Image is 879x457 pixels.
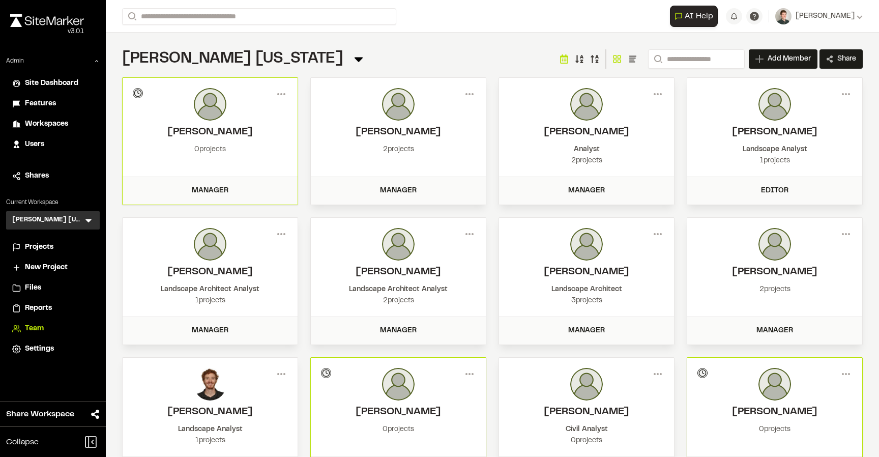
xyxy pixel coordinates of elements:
div: Invitation Pending... [133,88,143,98]
a: Files [12,282,94,294]
div: Manager [505,325,668,336]
div: Landscape Analyst [697,144,852,155]
span: [PERSON_NAME] [US_STATE] [122,52,343,66]
div: 2 projects [509,155,664,166]
span: [PERSON_NAME] [796,11,855,22]
div: Manager [129,185,291,196]
div: 0 projects [697,424,852,435]
span: Share Workspace [6,408,74,420]
h2: Coby Chambliss [509,125,664,140]
div: Open AI Assistant [670,6,722,27]
div: 2 projects [321,295,476,306]
div: Landscape Architect [509,284,664,295]
h2: Elijah [697,125,852,140]
p: Admin [6,56,24,66]
a: Site Dashboard [12,78,94,89]
a: Team [12,323,94,334]
h3: [PERSON_NAME] [US_STATE] [12,215,83,225]
div: Oh geez...please don't... [10,27,84,36]
span: Users [25,139,44,150]
a: Settings [12,344,94,355]
div: 0 projects [133,144,287,155]
h2: Connor Manley [321,405,476,420]
span: Features [25,98,56,109]
div: 0 projects [509,435,664,446]
img: photo [758,368,791,401]
button: [PERSON_NAME] [775,8,863,24]
div: Manager [317,325,480,336]
div: 3 projects [509,295,664,306]
h2: Landon [697,265,852,280]
div: Manager [129,325,291,336]
h2: Tyrone Morton [697,405,852,420]
a: Shares [12,170,94,182]
button: Search [122,8,140,25]
h2: Johnathan Ivy [133,265,287,280]
span: AI Help [685,10,713,22]
div: 2 projects [321,144,476,155]
h2: Andy Budke [133,125,287,140]
div: Editor [693,185,856,196]
div: Manager [693,325,856,336]
h2: Kyle Shea [133,405,287,420]
span: Share [837,54,856,64]
div: Landscape Analyst [133,424,287,435]
div: 2 projects [697,284,852,295]
h2: Zac Kannan [321,125,476,140]
span: Projects [25,242,53,253]
a: Projects [12,242,94,253]
img: photo [570,228,603,261]
h2: Edna Rotich [509,405,664,420]
h2: Sara von Borstel [321,265,476,280]
img: photo [194,368,226,401]
a: Workspaces [12,119,94,130]
div: Analyst [509,144,664,155]
div: 1 projects [697,155,852,166]
img: photo [758,228,791,261]
span: Settings [25,344,54,355]
a: Reports [12,303,94,314]
button: Open AI Assistant [670,6,718,27]
div: Landscape Architect Analyst [321,284,476,295]
img: rebrand.png [10,14,84,27]
img: photo [758,88,791,121]
div: 1 projects [133,295,287,306]
a: Features [12,98,94,109]
img: photo [382,228,415,261]
img: photo [382,368,415,401]
div: Landscape Architect Analyst [133,284,287,295]
img: photo [570,88,603,121]
span: New Project [25,262,68,273]
div: Civil Analyst [509,424,664,435]
p: Current Workspace [6,198,100,207]
span: Add Member [768,54,811,64]
h2: Nikolaus Adams [509,265,664,280]
a: Users [12,139,94,150]
img: photo [382,88,415,121]
img: photo [194,228,226,261]
span: Shares [25,170,49,182]
span: Collapse [6,436,39,448]
div: 0 projects [321,424,476,435]
div: 1 projects [133,435,287,446]
img: User [775,8,792,24]
div: Invitation Pending... [321,368,331,378]
span: Team [25,323,44,334]
div: Manager [505,185,668,196]
span: Reports [25,303,52,314]
div: Manager [317,185,480,196]
img: photo [194,88,226,121]
img: photo [570,368,603,401]
span: Workspaces [25,119,68,130]
a: New Project [12,262,94,273]
button: Search [648,49,666,69]
span: Files [25,282,41,294]
span: Site Dashboard [25,78,78,89]
div: Invitation Pending... [697,368,708,378]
